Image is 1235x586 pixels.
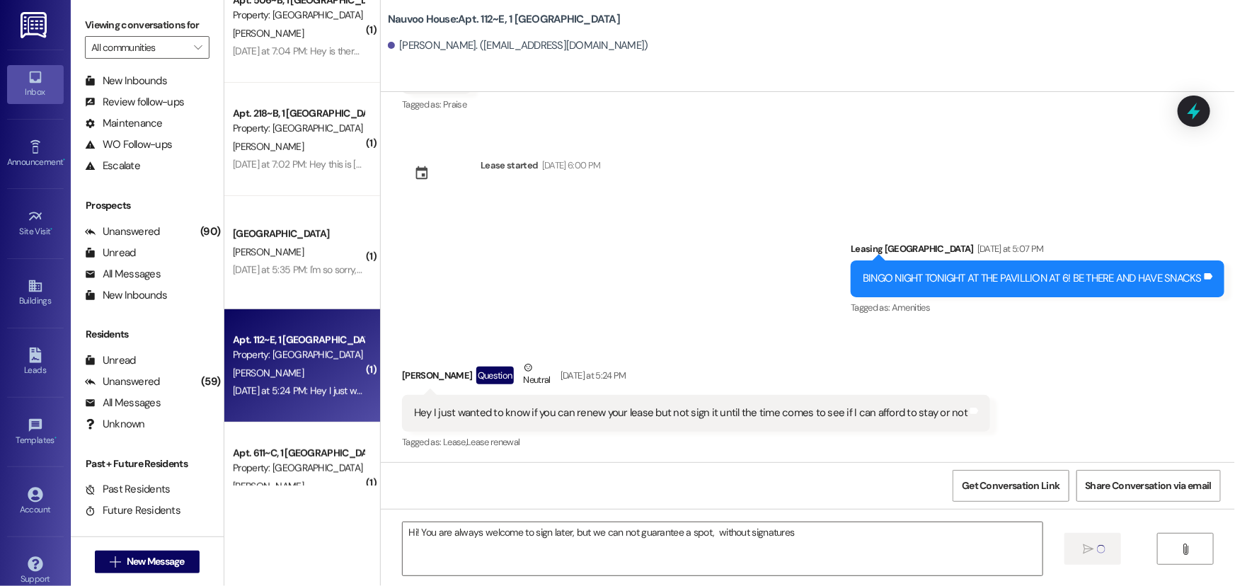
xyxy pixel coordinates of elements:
div: Tagged as: [402,432,990,452]
button: Share Conversation via email [1076,470,1221,502]
div: All Messages [85,267,161,282]
div: Escalate [85,159,140,173]
span: [PERSON_NAME] [233,27,304,40]
span: [PERSON_NAME] [233,367,304,379]
span: • [63,155,65,165]
span: [PERSON_NAME] [233,140,304,153]
div: New Inbounds [85,288,167,303]
div: Unknown [85,417,145,432]
img: ResiDesk Logo [21,12,50,38]
button: New Message [95,551,200,573]
div: Property: [GEOGRAPHIC_DATA] [233,461,364,476]
input: All communities [91,36,187,59]
div: Apt. 218~B, 1 [GEOGRAPHIC_DATA] [233,106,364,121]
div: Residents [71,327,224,342]
div: [DATE] at 7:02 PM: Hey this is [PERSON_NAME] from Apt 218, I was wondering if there was a mop we ... [233,158,841,171]
div: [DATE] at 5:24 PM [557,368,626,383]
div: [DATE] at 5:24 PM: Hey I just wanted to know if you can renew your lease but not sign it until th... [233,384,815,397]
b: Nauvoo House: Apt. 112~E, 1 [GEOGRAPHIC_DATA] [388,12,620,27]
div: All Messages [85,396,161,410]
div: Question [476,367,514,384]
i:  [194,42,202,53]
div: Apt. 112~E, 1 [GEOGRAPHIC_DATA] [233,333,364,347]
span: • [51,224,53,234]
div: Past Residents [85,482,171,497]
div: Prospects [71,198,224,213]
div: Tagged as: [851,297,1224,318]
i:  [1180,544,1190,555]
div: Leasing [GEOGRAPHIC_DATA] [851,241,1224,261]
i:  [110,556,120,568]
button: Get Conversation Link [953,470,1069,502]
div: [DATE] at 5:07 PM [974,241,1044,256]
span: New Message [127,554,185,569]
div: Unanswered [85,224,160,239]
div: BINGO NIGHT TONIGHT AT THE PAVILLION AT 6! BE THERE AND HAVE SNACKS [863,271,1202,286]
span: [PERSON_NAME] [233,480,304,493]
div: [GEOGRAPHIC_DATA] [233,226,364,241]
div: Neutral [521,360,553,390]
i:  [1083,544,1093,555]
span: Praise [443,98,466,110]
div: Property: [GEOGRAPHIC_DATA] [233,8,364,23]
div: [DATE] at 5:35 PM: I'm so sorry, I was studying and did not see this message, can I do it now? [233,263,609,276]
a: Account [7,483,64,521]
div: Property: [GEOGRAPHIC_DATA] [233,121,364,136]
a: Inbox [7,65,64,103]
a: Leads [7,343,64,381]
span: Lease , [443,436,466,448]
div: WO Follow-ups [85,137,172,152]
span: Share Conversation via email [1086,478,1212,493]
div: [PERSON_NAME] [402,360,990,395]
div: Property: [GEOGRAPHIC_DATA] [233,347,364,362]
div: Lease started [481,158,539,173]
div: (90) [197,221,224,243]
label: Viewing conversations for [85,14,209,36]
textarea: Hi! You are always welcome to sign later, but we can not guarantee a spot, without signatures [403,522,1042,575]
div: Tagged as: [402,94,471,115]
div: [DATE] 6:00 PM [539,158,601,173]
div: Unread [85,353,136,368]
div: Review follow-ups [85,95,184,110]
div: Apt. 611~C, 1 [GEOGRAPHIC_DATA] [233,446,364,461]
span: Amenities [892,301,930,314]
div: [PERSON_NAME]. ([EMAIL_ADDRESS][DOMAIN_NAME]) [388,38,648,53]
a: Buildings [7,274,64,312]
a: Templates • [7,413,64,452]
div: Unanswered [85,374,160,389]
div: Future Residents [85,503,180,518]
div: Maintenance [85,116,163,131]
div: New Inbounds [85,74,167,88]
div: [DATE] at 7:04 PM: Hey is there a way to check and see if I have a parking permit reserved for wi... [233,45,693,57]
div: Unread [85,246,136,260]
span: • [54,433,57,443]
span: Get Conversation Link [962,478,1059,493]
span: [PERSON_NAME] [233,246,304,258]
div: Hey I just wanted to know if you can renew your lease but not sign it until the time comes to see... [414,406,967,420]
div: Past + Future Residents [71,456,224,471]
span: Lease renewal [466,436,520,448]
a: Site Visit • [7,205,64,243]
div: (59) [197,371,224,393]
